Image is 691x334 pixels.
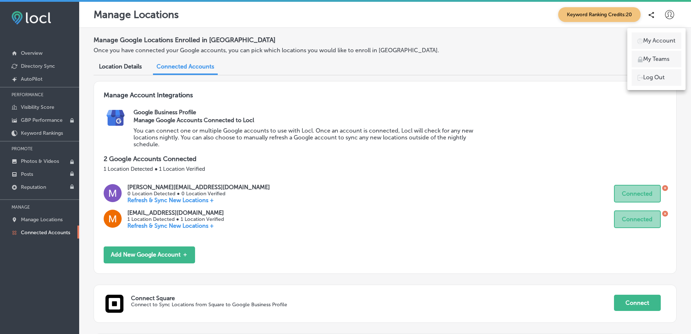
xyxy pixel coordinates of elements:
p: GBP Performance [21,117,63,123]
a: My Teams [632,51,681,67]
p: Overview [21,50,42,56]
p: Reputation [21,184,46,190]
p: Posts [21,171,33,177]
p: Directory Sync [21,63,55,69]
p: My Account [643,36,676,45]
img: fda3e92497d09a02dc62c9cd864e3231.png [12,11,51,25]
a: My Account [632,32,681,49]
a: Log Out [632,69,681,86]
p: Visibility Score [21,104,54,110]
p: Keyword Rankings [21,130,63,136]
p: Photos & Videos [21,158,59,164]
p: Manage Locations [21,217,63,223]
p: Connected Accounts [21,230,70,236]
p: Log Out [643,73,665,82]
p: My Teams [643,55,669,63]
p: AutoPilot [21,76,42,82]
